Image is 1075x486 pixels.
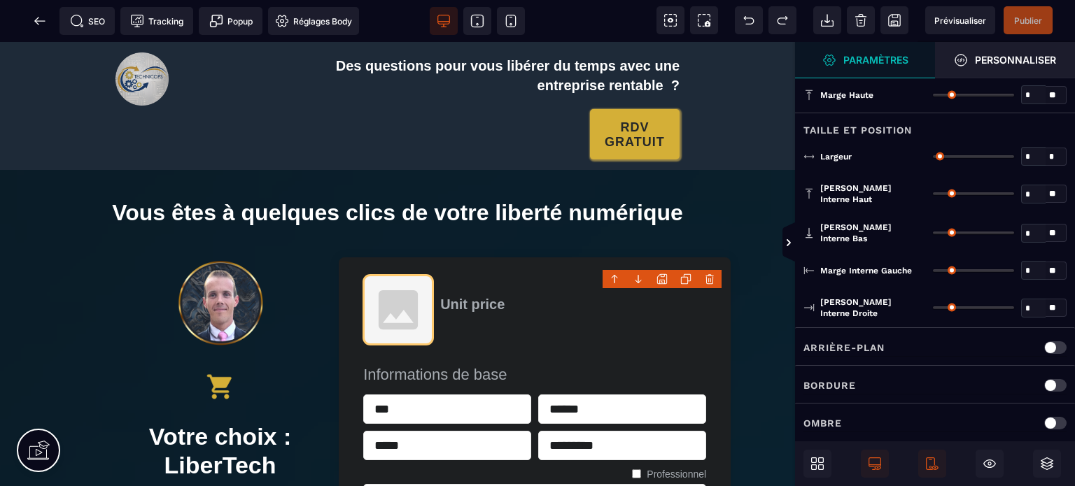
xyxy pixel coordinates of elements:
span: Ouvrir les blocs [803,450,831,478]
span: Marge haute [820,90,873,101]
span: Publier [1014,15,1042,26]
span: Défaire [735,6,763,34]
img: Product image [363,233,433,303]
span: Code de suivi [120,7,193,35]
span: Afficher le desktop [861,450,889,478]
span: Voir tablette [463,7,491,35]
h1: Vous êtes à quelques clics de votre liberté numérique [91,151,704,191]
p: Arrière-plan [803,339,885,356]
span: Masquer le bloc [976,450,1004,478]
label: Professionnel [647,427,706,438]
span: Ouvrir le gestionnaire de styles [795,42,935,78]
span: Capture d'écran [690,6,718,34]
span: Créer une alerte modale [199,7,262,35]
span: Enregistrer [880,6,908,34]
span: Unit price [440,255,505,270]
img: 4a1ee5b1b41d22bb8c72cdd22dded87c_icons8-caddie-100.png [206,330,235,359]
span: Ouvrir le gestionnaire de styles [935,42,1075,78]
span: Popup [209,14,253,28]
img: 8b362d96bec9e8e76015217cce0796a7_6795_67bdbd8446532_d11n7da8rpqbjy.png [175,215,266,306]
button: RDV GRATUIT [590,67,680,117]
span: Prévisualiser [934,15,986,26]
span: Réglages Body [275,14,352,28]
span: Largeur [820,151,852,162]
strong: Personnaliser [975,55,1056,65]
span: [PERSON_NAME] interne bas [820,222,922,244]
span: Importer [813,6,841,34]
span: [PERSON_NAME] interne droite [820,296,922,319]
span: Voir bureau [430,7,458,35]
span: [PERSON_NAME] interne haut [820,183,922,205]
img: de3acc9ae0b61ea228ad65d4f8de8e4c_logo_technicops_3.png [115,10,169,64]
span: Rétablir [768,6,796,34]
strong: Paramètres [843,55,908,65]
span: Tracking [130,14,183,28]
h1: Votre choix : LiberTech [101,373,339,445]
p: Bordure [803,377,856,394]
span: Nettoyage [847,6,875,34]
span: Retour [26,7,54,35]
span: Afficher le mobile [918,450,946,478]
span: Enregistrer le contenu [1004,6,1053,34]
div: Taille et position [795,113,1075,138]
span: Marge interne gauche [820,265,912,276]
span: SEO [70,14,105,28]
span: Voir mobile [497,7,525,35]
span: Voir les composants [656,6,684,34]
div: Des questions pour vous libérer du temps avec une entreprise rentable ? [321,14,680,53]
span: Ouvrir les calques [1033,450,1061,478]
p: Ombre [803,415,842,431]
span: Métadata SEO [59,7,115,35]
h5: Informations de base [363,324,706,342]
span: Afficher les vues [795,222,809,264]
span: Aperçu [925,6,995,34]
span: Favicon [268,7,359,35]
